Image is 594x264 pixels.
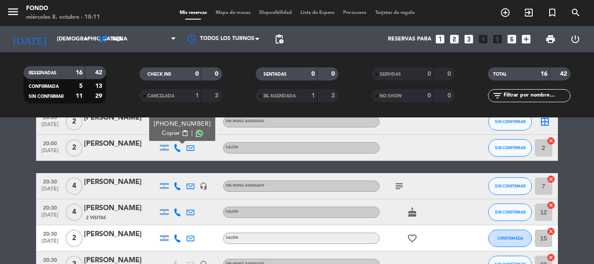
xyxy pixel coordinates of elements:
[547,201,555,210] i: cancel
[26,13,100,22] div: miércoles 8. octubre - 18:11
[264,94,296,98] span: RE AGENDADA
[380,72,401,77] span: SERVIDAS
[488,204,532,221] button: SIN CONFIRMAR
[26,4,100,13] div: Fondo
[296,10,339,15] span: Lista de Espera
[112,36,127,42] span: Cena
[524,7,534,18] i: exit_to_app
[226,236,238,240] span: SALÓN
[560,71,569,77] strong: 42
[215,93,220,99] strong: 3
[571,7,581,18] i: search
[39,122,61,132] span: [DATE]
[84,112,158,124] div: [PERSON_NAME]
[274,34,284,44] span: pending_actions
[211,10,255,15] span: Mapa de mesas
[331,93,337,99] strong: 2
[154,120,211,129] div: [PHONE_NUMBER]
[147,72,171,77] span: CHECK INS
[226,184,264,187] span: Sin menú asignado
[79,83,83,89] strong: 5
[371,10,419,15] span: Tarjetas de regalo
[39,148,61,158] span: [DATE]
[29,84,59,89] span: CONFIRMADA
[162,129,180,138] span: Copiar
[503,91,570,100] input: Filtrar por nombre...
[492,33,503,45] i: looks_5
[547,227,555,236] i: cancel
[447,93,453,99] strong: 0
[394,181,404,191] i: subject
[95,70,104,76] strong: 42
[311,93,315,99] strong: 1
[66,177,83,195] span: 4
[547,253,555,262] i: cancel
[339,10,371,15] span: Pre-acceso
[488,177,532,195] button: SIN CONFIRMAR
[39,202,61,212] span: 20:30
[7,30,53,49] i: [DATE]
[570,34,581,44] i: power_settings_new
[541,71,547,77] strong: 16
[488,230,532,247] button: CONFIRMADA
[39,186,61,196] span: [DATE]
[76,93,83,99] strong: 11
[463,33,474,45] i: looks_3
[200,182,207,190] i: headset_mic
[84,138,158,150] div: [PERSON_NAME]
[311,71,315,77] strong: 0
[66,204,83,221] span: 4
[495,184,526,188] span: SIN CONFIRMAR
[255,10,296,15] span: Disponibilidad
[162,129,188,138] button: Copiarcontent_paste
[500,7,511,18] i: add_circle_outline
[540,117,550,127] i: border_all
[39,212,61,222] span: [DATE]
[493,72,507,77] span: TOTAL
[84,203,158,214] div: [PERSON_NAME]
[434,33,446,45] i: looks_one
[407,207,417,217] i: cake
[76,70,83,76] strong: 16
[563,26,587,52] div: LOG OUT
[264,72,287,77] span: SENTADAS
[226,146,238,149] span: SALÓN
[182,130,188,137] span: content_paste
[39,238,61,248] span: [DATE]
[492,90,503,101] i: filter_list
[495,210,526,214] span: SIN CONFIRMAR
[449,33,460,45] i: looks_two
[477,33,489,45] i: looks_4
[545,34,556,44] span: print
[147,94,174,98] span: CANCELADA
[175,10,211,15] span: Mis reservas
[427,93,431,99] strong: 0
[66,113,83,130] span: 2
[215,71,220,77] strong: 0
[29,71,57,75] span: RESERVADAS
[427,71,431,77] strong: 0
[95,93,104,99] strong: 29
[488,139,532,157] button: SIN CONFIRMAR
[488,113,532,130] button: SIN CONFIRMAR
[7,5,20,21] button: menu
[39,138,61,148] span: 20:00
[191,129,193,138] span: |
[521,33,532,45] i: add_box
[39,176,61,186] span: 20:30
[84,177,158,188] div: [PERSON_NAME]
[497,236,523,241] span: CONFIRMADA
[84,229,158,240] div: [PERSON_NAME]
[7,5,20,18] i: menu
[226,120,264,123] span: Sin menú asignado
[81,34,91,44] i: arrow_drop_down
[506,33,517,45] i: looks_6
[66,230,83,247] span: 2
[29,94,63,99] span: SIN CONFIRMAR
[547,175,555,184] i: cancel
[407,233,417,244] i: favorite_border
[39,228,61,238] span: 20:30
[447,71,453,77] strong: 0
[495,119,526,124] span: SIN CONFIRMAR
[388,36,431,42] span: Reservas para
